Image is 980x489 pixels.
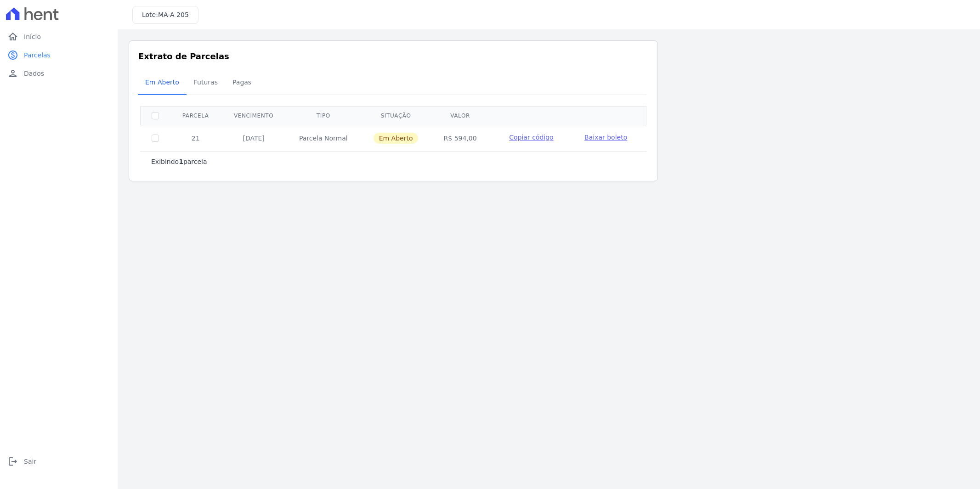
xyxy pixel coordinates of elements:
th: Situação [361,106,431,125]
i: home [7,31,18,42]
th: Parcela [170,106,221,125]
span: Sair [24,457,36,466]
a: homeInício [4,28,114,46]
h3: Lote: [142,10,189,20]
span: Dados [24,69,44,78]
span: Futuras [188,73,223,91]
span: Copiar código [509,134,553,141]
a: Futuras [187,71,225,95]
td: [DATE] [221,125,286,151]
td: Parcela Normal [286,125,361,151]
a: logoutSair [4,452,114,471]
th: Valor [431,106,489,125]
i: paid [7,50,18,61]
th: Vencimento [221,106,286,125]
h3: Extrato de Parcelas [138,50,648,62]
span: Parcelas [24,51,51,60]
b: 1 [179,158,183,165]
span: Baixar boleto [584,134,627,141]
span: MA-A 205 [158,11,189,18]
td: R$ 594,00 [431,125,489,151]
span: Em Aberto [374,133,419,144]
i: logout [7,456,18,467]
a: Em Aberto [138,71,187,95]
p: Exibindo parcela [151,157,207,166]
td: 21 [170,125,221,151]
a: Baixar boleto [584,133,627,142]
span: Pagas [227,73,257,91]
th: Tipo [286,106,361,125]
a: personDados [4,64,114,83]
a: Pagas [225,71,259,95]
a: paidParcelas [4,46,114,64]
i: person [7,68,18,79]
span: Em Aberto [140,73,185,91]
span: Início [24,32,41,41]
button: Copiar código [500,133,562,142]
